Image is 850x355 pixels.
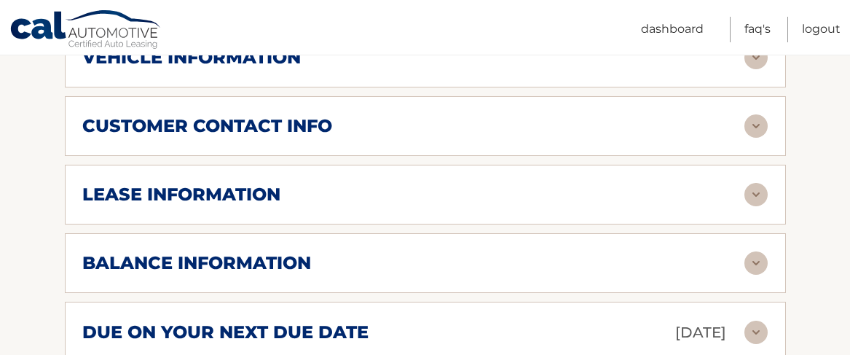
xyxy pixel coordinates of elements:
img: accordion-rest.svg [744,46,768,69]
img: accordion-rest.svg [744,114,768,138]
a: FAQ's [744,17,771,42]
a: Cal Automotive [9,9,162,52]
img: accordion-rest.svg [744,321,768,344]
h2: vehicle information [83,47,302,69]
h2: due on your next due date [83,321,369,343]
img: accordion-rest.svg [744,251,768,275]
a: Dashboard [641,17,704,42]
p: [DATE] [676,320,727,346]
img: accordion-rest.svg [744,183,768,206]
h2: balance information [83,252,312,274]
a: Logout [802,17,841,42]
h2: customer contact info [83,115,333,137]
h2: lease information [83,184,281,206]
